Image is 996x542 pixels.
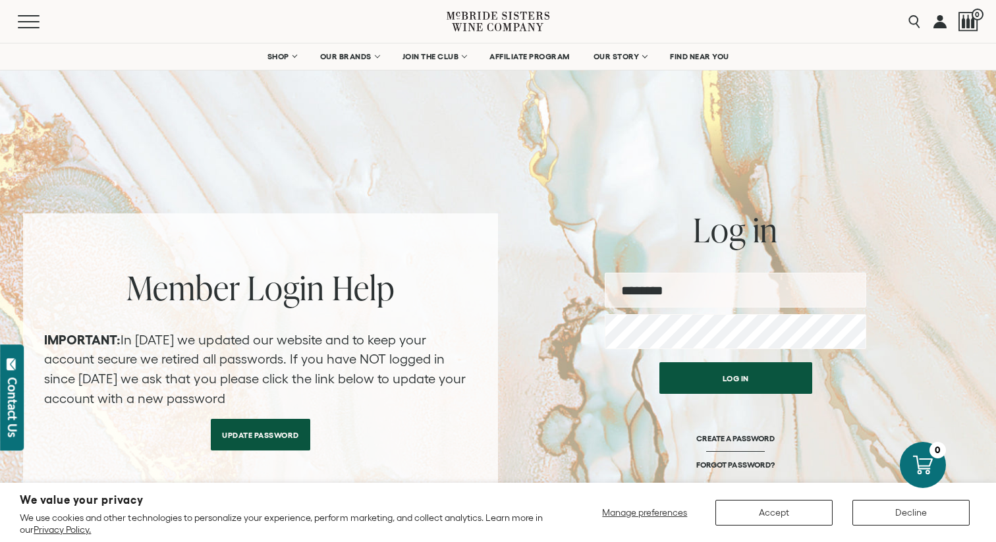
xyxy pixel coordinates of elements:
h2: Member Login Help [44,271,477,304]
button: Log in [659,362,812,394]
p: We use cookies and other technologies to personalize your experience, perform marketing, and coll... [20,512,546,535]
button: Accept [715,500,833,526]
a: FIND NEAR YOU [661,43,738,70]
div: 0 [929,442,946,458]
span: AFFILIATE PROGRAM [489,52,570,61]
div: Contact Us [6,377,19,437]
span: FIND NEAR YOU [670,52,729,61]
a: OUR BRANDS [312,43,387,70]
a: Update Password [211,419,310,450]
button: Mobile Menu Trigger [18,15,65,28]
span: OUR STORY [594,52,640,61]
a: OUR STORY [585,43,655,70]
span: JOIN THE CLUB [402,52,459,61]
strong: IMPORTANT: [44,333,121,347]
span: OUR BRANDS [320,52,372,61]
a: Privacy Policy. [34,524,91,535]
h2: We value your privacy [20,495,546,506]
p: In [DATE] we updated our website and to keep your account secure we retired all passwords. If you... [44,331,477,408]
a: JOIN THE CLUB [394,43,475,70]
a: AFFILIATE PROGRAM [481,43,578,70]
a: CREATE A PASSWORD [696,433,775,460]
a: FORGOT PASSWORD? [696,460,774,470]
span: Manage preferences [602,507,687,518]
a: SHOP [259,43,305,70]
span: SHOP [267,52,290,61]
span: 0 [972,9,983,20]
h2: Log in [605,213,866,246]
button: Manage preferences [594,500,696,526]
button: Decline [852,500,970,526]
